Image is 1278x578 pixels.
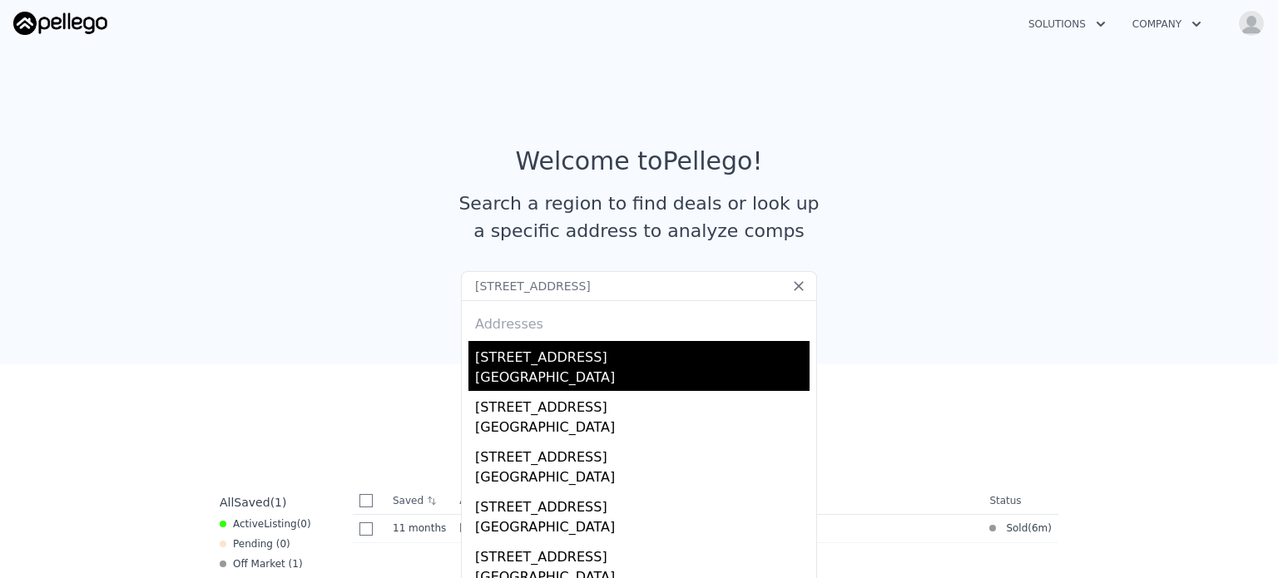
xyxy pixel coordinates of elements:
[453,190,825,245] div: Search a region to find deals or look up a specific address to analyze comps
[461,271,817,301] input: Search an address or region...
[475,391,810,417] div: [STREET_ADDRESS]
[475,541,810,567] div: [STREET_ADDRESS]
[13,12,107,35] img: Pellego
[475,517,810,541] div: [GEOGRAPHIC_DATA]
[1048,521,1052,535] span: )
[233,517,311,531] span: Active ( 0 )
[475,491,810,517] div: [STREET_ADDRESS]
[213,417,1065,447] div: Saved Properties
[1119,9,1215,39] button: Company
[516,146,763,176] div: Welcome to Pellego !
[475,368,810,391] div: [GEOGRAPHIC_DATA]
[386,487,453,514] th: Saved
[220,537,290,551] div: Pending ( 0 )
[475,341,810,368] div: [STREET_ADDRESS]
[264,518,297,530] span: Listing
[393,521,446,535] time: 2024-11-08 20:30
[453,487,983,515] th: Address
[983,487,1058,515] th: Status
[220,494,286,511] div: All ( 1 )
[996,521,1032,535] span: Sold (
[459,522,558,534] span: [STREET_ADDRESS]
[1238,10,1265,37] img: avatar
[1015,9,1119,39] button: Solutions
[475,417,810,441] div: [GEOGRAPHIC_DATA]
[468,301,810,341] div: Addresses
[475,441,810,467] div: [STREET_ADDRESS]
[475,467,810,491] div: [GEOGRAPHIC_DATA]
[220,557,303,571] div: Off Market ( 1 )
[234,496,270,509] span: Saved
[1032,521,1048,535] time: 2025-03-25 13:50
